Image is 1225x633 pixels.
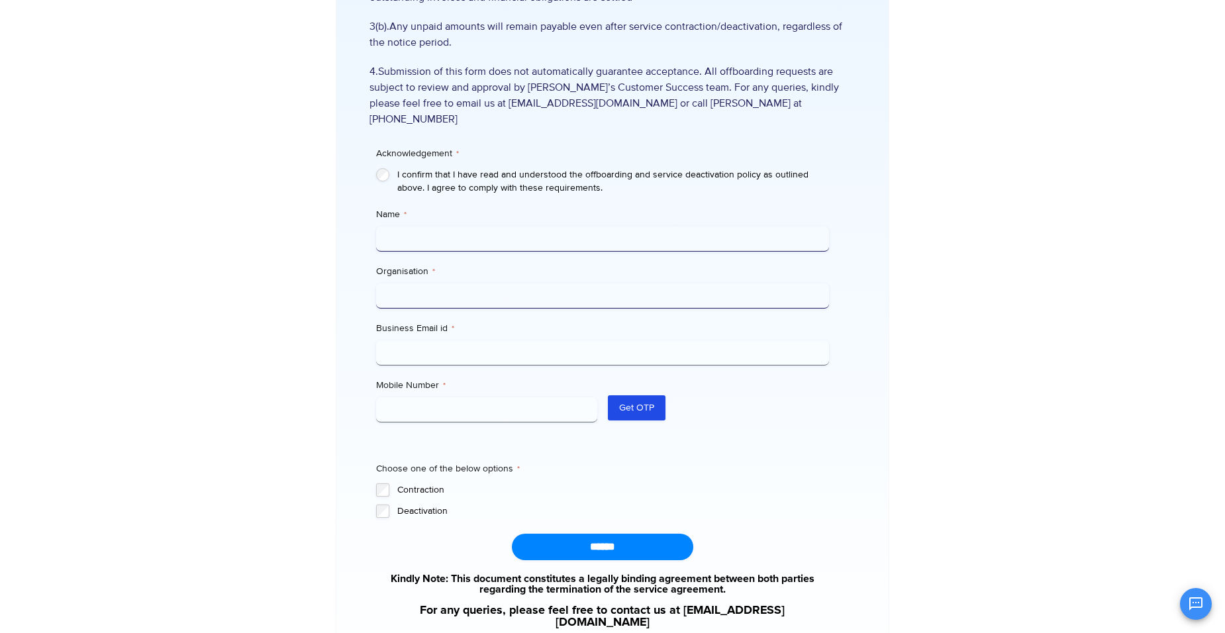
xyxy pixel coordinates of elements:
[376,462,520,475] legend: Choose one of the below options
[376,147,459,160] legend: Acknowledgement
[369,19,855,50] span: 3(b).Any unpaid amounts will remain payable even after service contraction/deactivation, regardle...
[376,322,828,335] label: Business Email id
[1180,588,1212,620] button: Open chat
[369,64,855,127] span: 4.Submission of this form does not automatically guarantee acceptance. All offboarding requests a...
[376,208,828,221] label: Name
[376,379,597,392] label: Mobile Number
[376,265,828,278] label: Organisation
[397,505,828,518] label: Deactivation
[608,395,665,420] button: Get OTP
[376,573,828,595] a: Kindly Note: This document constitutes a legally binding agreement between both parties regarding...
[397,168,828,195] label: I confirm that I have read and understood the offboarding and service deactivation policy as outl...
[376,605,828,628] a: For any queries, please feel free to contact us at [EMAIL_ADDRESS][DOMAIN_NAME]
[397,483,828,497] label: Contraction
